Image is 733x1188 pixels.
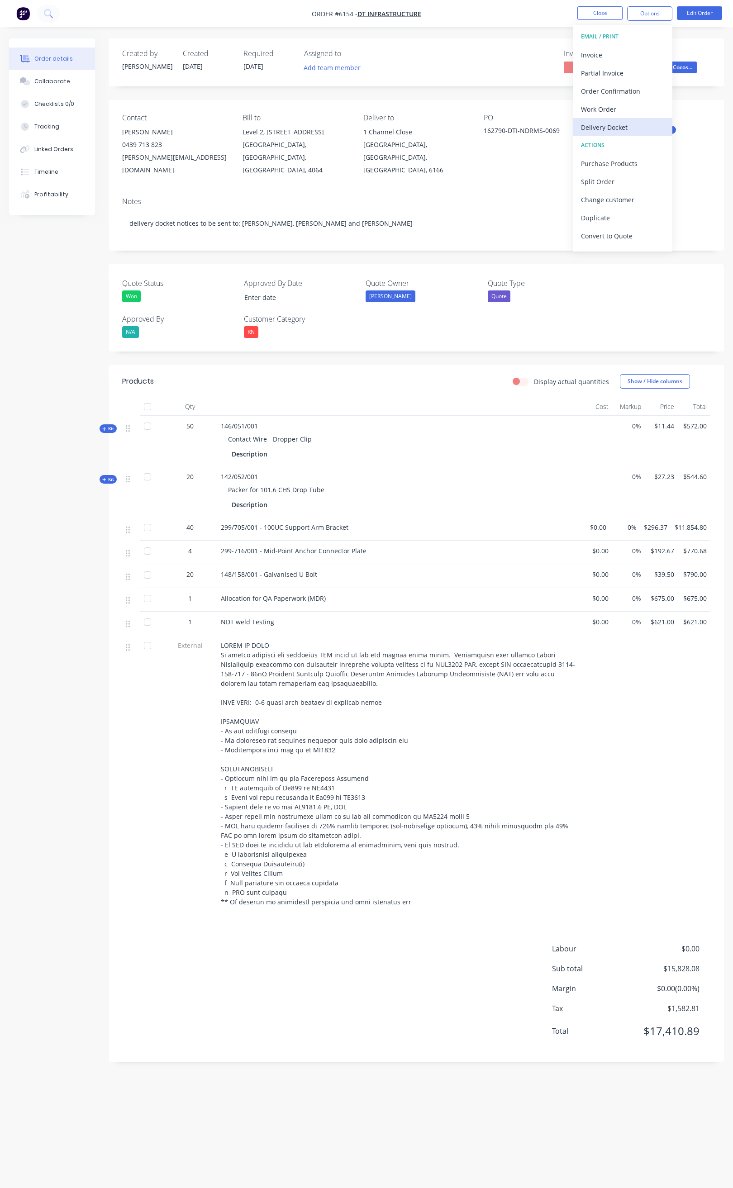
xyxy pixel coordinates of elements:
[366,290,415,302] div: [PERSON_NAME]
[243,138,348,176] div: [GEOGRAPHIC_DATA], [GEOGRAPHIC_DATA], [GEOGRAPHIC_DATA], 4064
[243,114,348,122] div: Bill to
[583,570,609,579] span: $0.00
[122,151,228,176] div: [PERSON_NAME][EMAIL_ADDRESS][DOMAIN_NAME]
[552,1003,633,1014] span: Tax
[648,594,674,603] span: $675.00
[581,229,664,242] div: Convert to Quote
[122,197,710,206] div: Notes
[9,183,95,206] button: Profitability
[9,161,95,183] button: Timeline
[573,64,672,82] button: Partial Invoice
[232,498,271,511] div: Description
[122,49,172,58] div: Created by
[9,138,95,161] button: Linked Orders
[122,126,228,138] div: [PERSON_NAME]
[564,62,618,73] span: No
[488,290,510,302] div: Quote
[363,126,469,138] div: 1 Channel Close
[186,570,194,579] span: 20
[243,126,348,138] div: Level 2, [STREET_ADDRESS]
[581,67,664,80] div: Partial Invoice
[183,62,203,71] span: [DATE]
[675,523,707,532] span: $11,854.80
[34,168,58,176] div: Timeline
[583,594,609,603] span: $0.00
[581,85,664,98] div: Order Confirmation
[534,377,609,386] label: Display actual quantities
[581,121,664,134] div: Delivery Docket
[573,245,672,263] button: Archive
[9,70,95,93] button: Collaborate
[221,472,258,481] span: 142/052/001
[299,62,366,74] button: Add team member
[34,145,73,153] div: Linked Orders
[243,49,293,58] div: Required
[643,49,710,58] div: Status
[620,374,690,389] button: Show / Hide columns
[304,62,366,74] button: Add team member
[681,570,707,579] span: $790.00
[573,28,672,46] button: EMAIL / PRINT
[221,618,274,626] span: NDT weld Testing
[34,77,70,86] div: Collaborate
[188,546,192,556] span: 4
[581,48,664,62] div: Invoice
[183,49,233,58] div: Created
[167,641,214,650] span: External
[366,278,479,289] label: Quote Owner
[122,62,172,71] div: [PERSON_NAME]
[232,447,271,461] div: Description
[648,617,674,627] span: $621.00
[163,398,217,416] div: Qty
[188,594,192,603] span: 1
[573,46,672,64] button: Invoice
[122,126,228,176] div: [PERSON_NAME]0439 713 823[PERSON_NAME][EMAIL_ADDRESS][DOMAIN_NAME]
[616,421,642,431] span: 0%
[100,475,117,484] div: Kit
[102,476,114,483] span: Kit
[583,546,609,556] span: $0.00
[612,398,645,416] div: Markup
[573,82,672,100] button: Order Confirmation
[577,6,623,20] button: Close
[102,425,114,432] span: Kit
[633,983,700,994] span: $0.00 ( 0.00 %)
[9,115,95,138] button: Tracking
[552,983,633,994] span: Margin
[484,126,590,138] div: 162790-DTI-NDRMS-0069
[681,421,707,431] span: $572.00
[552,1026,633,1036] span: Total
[581,157,664,170] div: Purchase Products
[188,617,192,627] span: 1
[221,641,575,906] span: LOREM IP DOLO Si ametco adipisci eli seddoeius TEM incid ut lab etd magnaa enima minim. Veniamqui...
[122,209,710,237] div: delivery docket notices to be sent to: [PERSON_NAME], [PERSON_NAME] and [PERSON_NAME]
[363,114,469,122] div: Deliver to
[648,546,674,556] span: $192.67
[633,943,700,954] span: $0.00
[221,594,326,603] span: Allocation for QA Paperwork (MDR)
[681,617,707,627] span: $621.00
[581,193,664,206] div: Change customer
[122,326,139,338] div: N/A
[488,278,601,289] label: Quote Type
[677,6,722,20] button: Edit Order
[573,190,672,209] button: Change customer
[581,247,664,261] div: Archive
[616,472,642,481] span: 0%
[648,421,674,431] span: $11.44
[363,138,469,176] div: [GEOGRAPHIC_DATA], [GEOGRAPHIC_DATA], [GEOGRAPHIC_DATA], 6166
[34,123,59,131] div: Tracking
[244,314,357,324] label: Customer Category
[678,398,711,416] div: Total
[122,376,154,387] div: Products
[312,10,357,18] span: Order #6154 -
[573,118,672,136] button: Delivery Docket
[186,472,194,481] span: 20
[243,126,348,176] div: Level 2, [STREET_ADDRESS][GEOGRAPHIC_DATA], [GEOGRAPHIC_DATA], [GEOGRAPHIC_DATA], 4064
[644,523,667,532] span: $296.37
[228,485,324,494] span: Packer for 101.6 CHS Drop Tube
[244,278,357,289] label: Approved By Date
[122,114,228,122] div: Contact
[228,435,312,443] span: Contact Wire - Dropper Clip
[645,398,678,416] div: Price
